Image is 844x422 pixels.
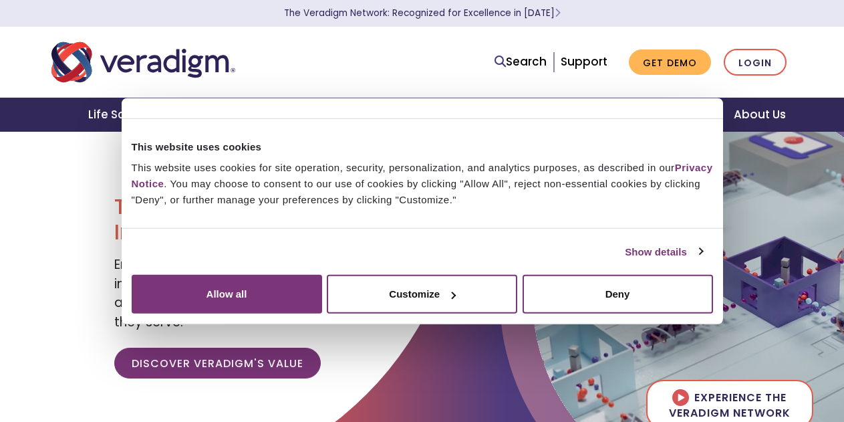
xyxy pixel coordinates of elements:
[72,98,183,132] a: Life Sciences
[114,255,408,331] span: Empowering our clients with trusted data, insights, and solutions to help reduce costs and improv...
[132,275,322,314] button: Allow all
[327,275,517,314] button: Customize
[132,138,713,154] div: This website uses cookies
[132,160,713,208] div: This website uses cookies for site operation, security, personalization, and analytics purposes, ...
[51,40,235,84] img: Veradigm logo
[132,162,713,189] a: Privacy Notice
[724,49,787,76] a: Login
[523,275,713,314] button: Deny
[555,7,561,19] span: Learn More
[629,49,711,76] a: Get Demo
[625,243,702,259] a: Show details
[114,348,321,379] a: Discover Veradigm's Value
[284,7,561,19] a: The Veradigm Network: Recognized for Excellence in [DATE]Learn More
[495,53,547,71] a: Search
[561,54,607,70] a: Support
[114,194,412,245] h1: Transforming Health, Insightfully®
[718,98,802,132] a: About Us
